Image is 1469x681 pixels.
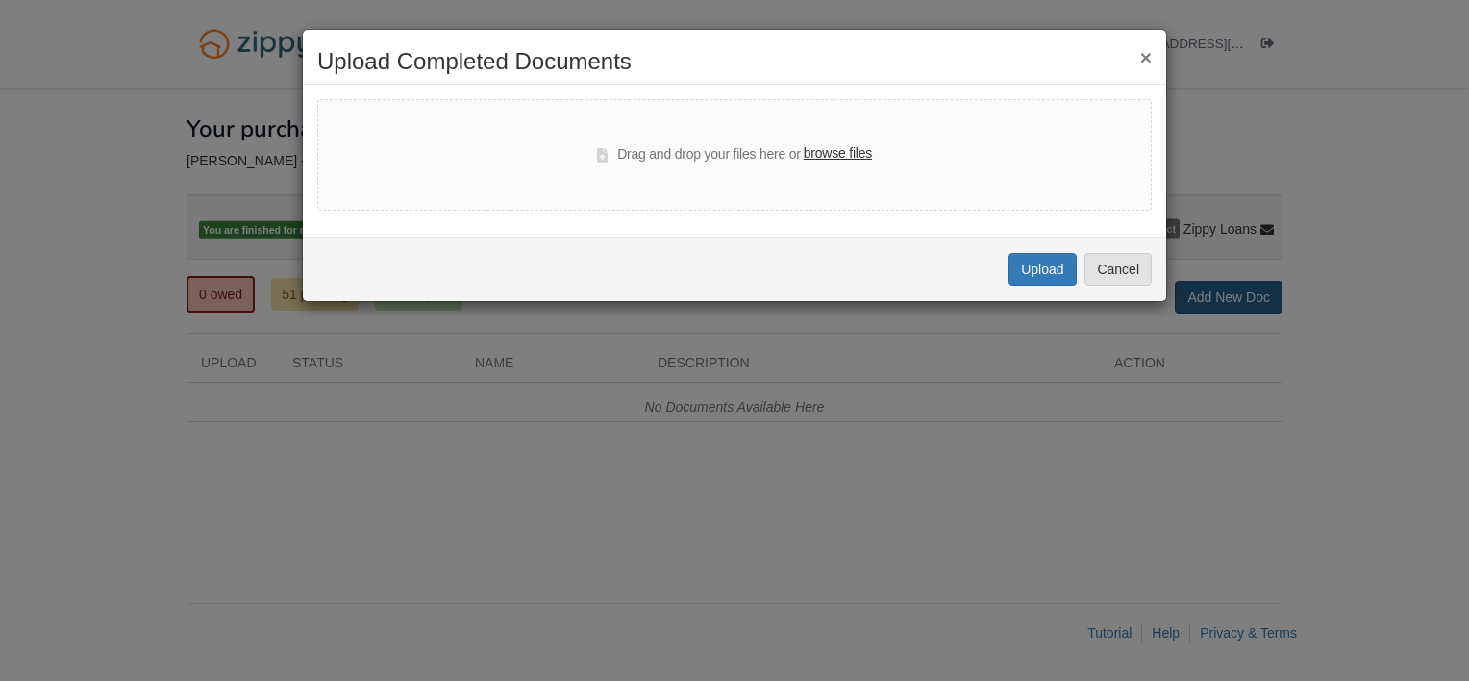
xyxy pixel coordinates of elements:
button: Cancel [1084,253,1152,286]
h2: Upload Completed Documents [317,49,1152,74]
button: × [1140,47,1152,67]
button: Upload [1008,253,1076,286]
label: browse files [804,143,872,164]
div: Drag and drop your files here or [597,143,872,166]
